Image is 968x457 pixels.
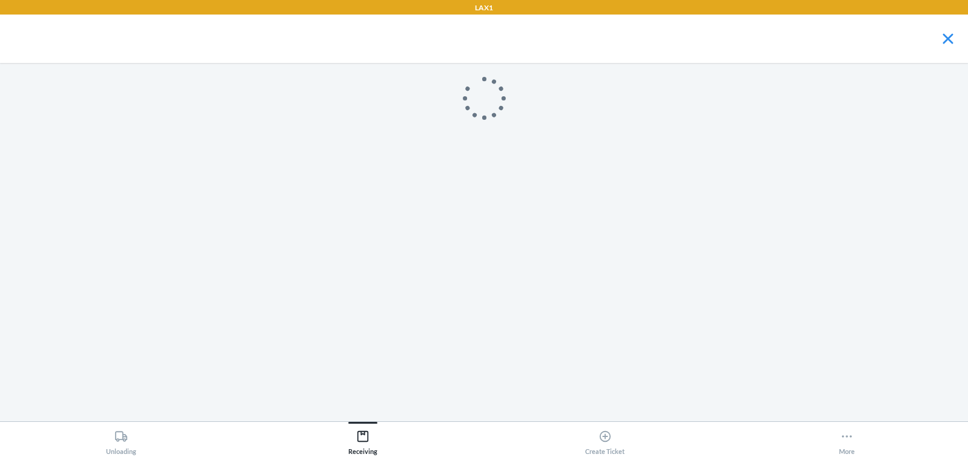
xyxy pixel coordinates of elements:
button: Receiving [242,422,485,455]
p: LAX1 [475,2,493,13]
div: Unloading [106,425,136,455]
button: Create Ticket [484,422,726,455]
div: More [839,425,855,455]
div: Receiving [348,425,377,455]
div: Create Ticket [585,425,625,455]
